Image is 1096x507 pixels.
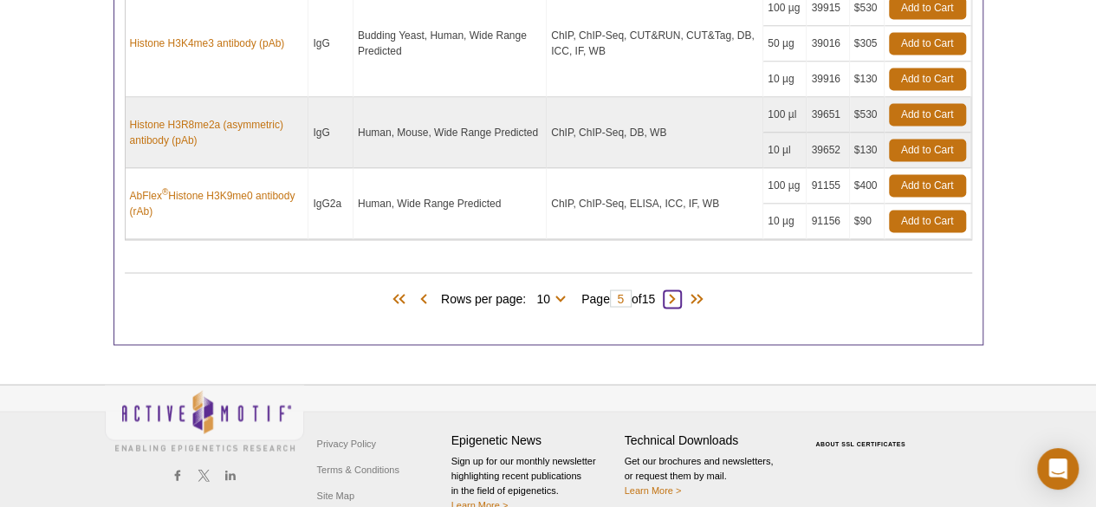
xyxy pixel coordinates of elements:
[415,290,432,308] span: Previous Page
[889,68,966,90] a: Add to Cart
[547,97,763,168] td: ChIP, ChIP-Seq, DB, WB
[850,204,885,239] td: $90
[353,97,547,168] td: Human, Mouse, Wide Range Predicted
[162,187,168,197] sup: ®
[807,26,849,62] td: 39016
[308,168,353,239] td: IgG2a
[130,36,285,51] a: Histone H3K4me3 antibody (pAb)
[1037,448,1079,490] div: Open Intercom Messenger
[850,133,885,168] td: $130
[681,290,707,308] span: Last Page
[889,174,966,197] a: Add to Cart
[353,168,547,239] td: Human, Wide Range Predicted
[807,97,849,133] td: 39651
[641,291,655,305] span: 15
[389,290,415,308] span: First Page
[763,204,807,239] td: 10 µg
[625,453,789,497] p: Get our brochures and newsletters, or request them by mail.
[763,26,807,62] td: 50 µg
[807,168,849,204] td: 91155
[889,139,966,161] a: Add to Cart
[763,62,807,97] td: 10 µg
[451,432,616,447] h4: Epigenetic News
[807,62,849,97] td: 39916
[807,204,849,239] td: 91156
[105,385,304,455] img: Active Motif,
[625,432,789,447] h4: Technical Downloads
[130,117,304,148] a: Histone H3R8me2a (asymmetric) antibody (pAb)
[441,289,573,306] span: Rows per page:
[798,415,928,453] table: Click to Verify - This site chose Symantec SSL for secure e-commerce and confidential communicati...
[850,26,885,62] td: $305
[889,103,966,126] a: Add to Cart
[547,168,763,239] td: ChIP, ChIP-Seq, ELISA, ICC, IF, WB
[889,210,966,232] a: Add to Cart
[763,168,807,204] td: 100 µg
[308,97,353,168] td: IgG
[313,456,404,482] a: Terms & Conditions
[850,168,885,204] td: $400
[664,290,681,308] span: Next Page
[850,62,885,97] td: $130
[573,289,664,307] span: Page of
[313,430,380,456] a: Privacy Policy
[130,188,304,219] a: AbFlex®Histone H3K9me0 antibody (rAb)
[815,440,905,446] a: ABOUT SSL CERTIFICATES
[763,97,807,133] td: 100 µl
[889,32,966,55] a: Add to Cart
[807,133,849,168] td: 39652
[125,272,972,273] h2: Products (144)
[625,484,682,495] a: Learn More >
[850,97,885,133] td: $530
[763,133,807,168] td: 10 µl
